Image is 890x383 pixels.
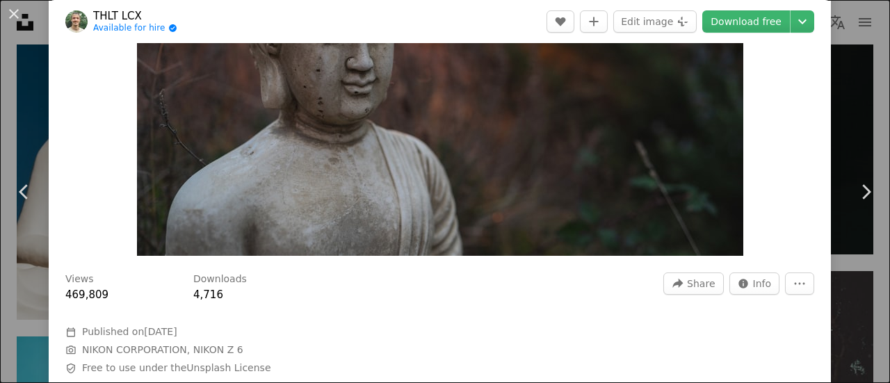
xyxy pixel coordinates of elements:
[687,273,715,294] span: Share
[613,10,697,33] button: Edit image
[702,10,790,33] a: Download free
[729,272,780,295] button: Stats about this image
[193,272,247,286] h3: Downloads
[580,10,608,33] button: Add to Collection
[663,272,723,295] button: Share this image
[65,272,94,286] h3: Views
[65,288,108,301] span: 469,809
[193,288,223,301] span: 4,716
[82,326,177,337] span: Published on
[791,10,814,33] button: Choose download size
[82,361,271,375] span: Free to use under the
[65,10,88,33] img: Go to THLT LCX's profile
[186,362,270,373] a: Unsplash License
[547,10,574,33] button: Like
[144,326,177,337] time: January 19, 2021 at 9:22:10 PM GMT+5:30
[753,273,772,294] span: Info
[93,9,177,23] a: THLT LCX
[841,125,890,259] a: Next
[785,272,814,295] button: More Actions
[93,23,177,34] a: Available for hire
[82,343,243,357] button: NIKON CORPORATION, NIKON Z 6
